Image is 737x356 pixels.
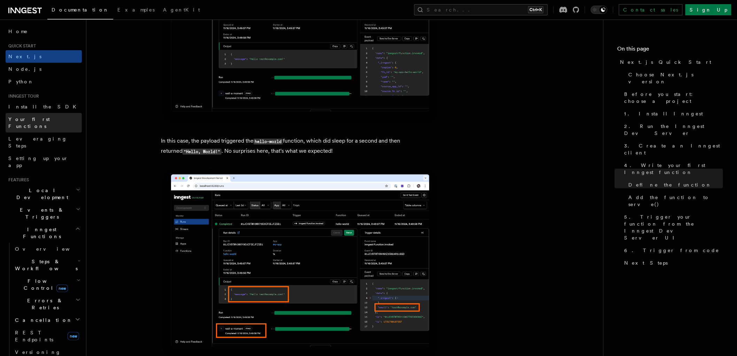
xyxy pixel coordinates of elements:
span: Next.js [8,54,41,59]
span: Cancellation [12,317,72,324]
a: 4. Write your first Inngest function [622,159,723,179]
span: Examples [117,7,155,13]
a: Next Steps [622,257,723,269]
span: Errors & Retries [12,297,76,311]
a: Overview [12,243,82,255]
span: Next.js Quick Start [620,59,712,66]
span: 4. Write your first Inngest function [624,162,723,176]
button: Events & Triggers [6,204,82,223]
span: Quick start [6,43,36,49]
a: Python [6,75,82,88]
a: REST Endpointsnew [12,326,82,346]
span: 2. Run the Inngest Dev Server [624,123,723,137]
span: 3. Create an Inngest client [624,142,723,156]
span: 6. Trigger from code [624,247,720,254]
a: AgentKit [159,2,204,19]
span: Overview [15,246,87,252]
span: Versioning [15,349,61,355]
span: Documentation [52,7,109,13]
a: Next.js [6,50,82,63]
button: Toggle dark mode [591,6,607,14]
span: AgentKit [163,7,200,13]
a: Define the function [626,179,723,191]
a: 6. Trigger from code [622,244,723,257]
button: Cancellation [12,314,82,326]
a: Add the function to serve() [626,191,723,211]
button: Errors & Retries [12,294,82,314]
a: 3. Create an Inngest client [622,139,723,159]
span: Install the SDK [8,104,80,109]
span: Your first Functions [8,116,50,129]
a: Before you start: choose a project [622,88,723,107]
a: Node.js [6,63,82,75]
span: Home [8,28,28,35]
h4: On this page [618,45,723,56]
a: Your first Functions [6,113,82,132]
code: hello-world [254,139,283,145]
span: 1. Install Inngest [624,110,703,117]
span: Next Steps [624,259,668,266]
span: Local Development [6,187,76,201]
span: REST Endpoints [15,330,53,342]
kbd: Ctrl+K [528,6,544,13]
span: Events & Triggers [6,206,76,220]
a: Sign Up [685,4,731,15]
span: Choose Next.js version [629,71,723,85]
span: Features [6,177,29,183]
a: 2. Run the Inngest Dev Server [622,120,723,139]
span: Flow Control [12,278,77,291]
span: Add the function to serve() [629,194,723,208]
span: Setting up your app [8,156,68,168]
button: Search...Ctrl+K [414,4,548,15]
p: In this case, the payload triggered the function, which did sleep for a second and then returned ... [161,136,440,157]
a: Next.js Quick Start [618,56,723,68]
a: Install the SDK [6,100,82,113]
span: Python [8,79,34,84]
button: Local Development [6,184,82,204]
span: Steps & Workflows [12,258,78,272]
span: Inngest Functions [6,226,75,240]
span: Define the function [629,181,712,188]
span: Node.js [8,66,41,72]
span: 5. Trigger your function from the Inngest Dev Server UI [624,213,723,241]
a: Leveraging Steps [6,132,82,152]
a: Documentation [47,2,113,20]
button: Steps & Workflows [12,255,82,275]
span: Before you start: choose a project [624,91,723,105]
span: Inngest tour [6,93,39,99]
a: Setting up your app [6,152,82,172]
a: 1. Install Inngest [622,107,723,120]
span: new [56,285,68,292]
span: Leveraging Steps [8,136,67,149]
button: Inngest Functions [6,223,82,243]
a: Home [6,25,82,38]
a: Choose Next.js version [626,68,723,88]
a: Examples [113,2,159,19]
code: "Hello, World!" [183,149,222,155]
button: Flow Controlnew [12,275,82,294]
a: 5. Trigger your function from the Inngest Dev Server UI [622,211,723,244]
a: Contact sales [619,4,683,15]
span: new [68,332,79,340]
